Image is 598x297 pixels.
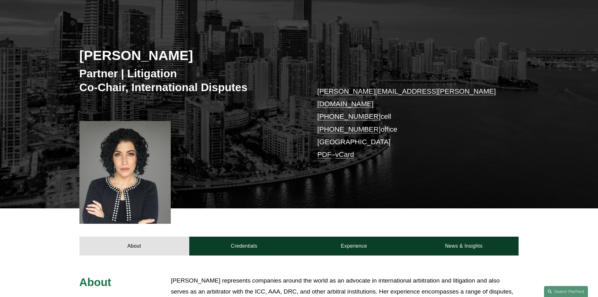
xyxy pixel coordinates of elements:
[317,87,496,108] a: [PERSON_NAME][EMAIL_ADDRESS][PERSON_NAME][DOMAIN_NAME]
[79,47,299,63] h2: [PERSON_NAME]
[335,151,354,158] a: vCard
[79,276,111,288] span: About
[299,237,409,256] a: Experience
[317,125,381,133] a: [PHONE_NUMBER]
[317,151,331,158] a: PDF
[79,67,299,94] h3: Partner | Litigation Co-Chair, International Disputes
[544,286,588,297] a: Search this site
[409,237,519,256] a: News & Insights
[317,113,381,120] a: [PHONE_NUMBER]
[189,237,299,256] a: Credentials
[317,85,500,161] p: cell office [GEOGRAPHIC_DATA] –
[79,237,189,256] a: About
